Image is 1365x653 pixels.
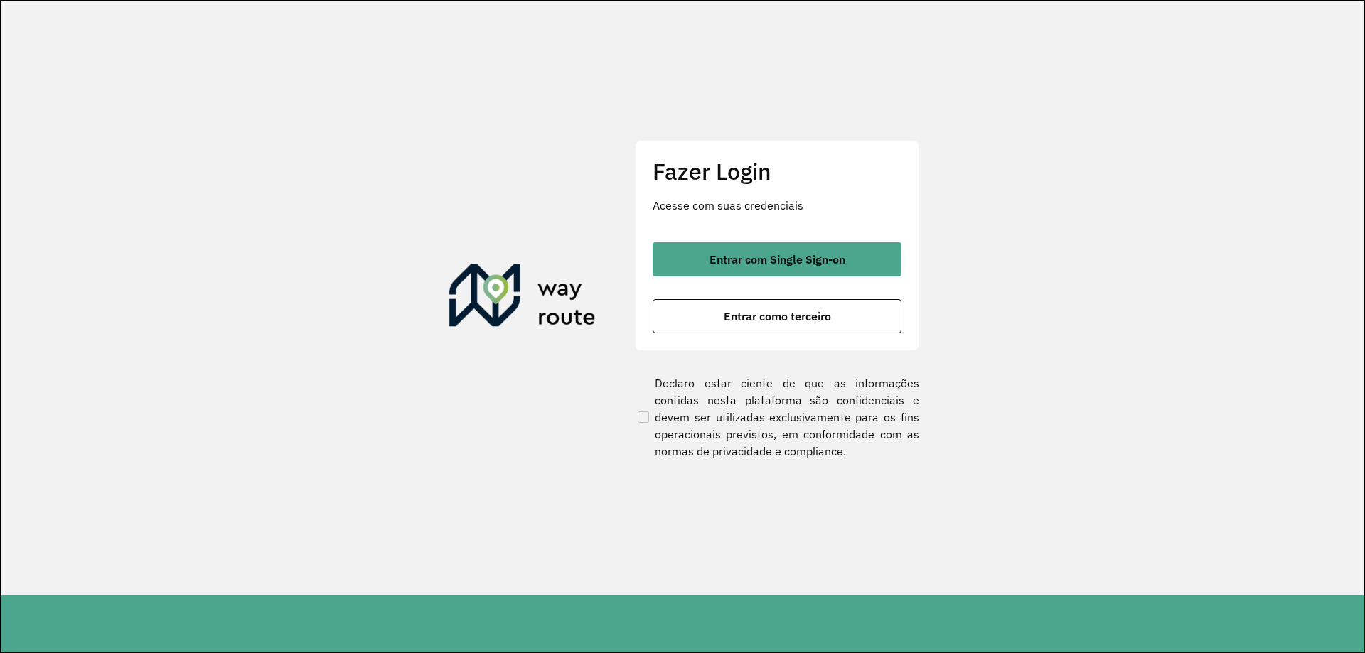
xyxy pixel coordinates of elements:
button: button [653,299,901,333]
label: Declaro estar ciente de que as informações contidas nesta plataforma são confidenciais e devem se... [635,374,919,460]
span: Entrar como terceiro [724,311,831,322]
h2: Fazer Login [653,158,901,185]
img: Roteirizador AmbevTech [449,264,596,333]
p: Acesse com suas credenciais [653,197,901,214]
button: button [653,242,901,276]
span: Entrar com Single Sign-on [710,254,845,265]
